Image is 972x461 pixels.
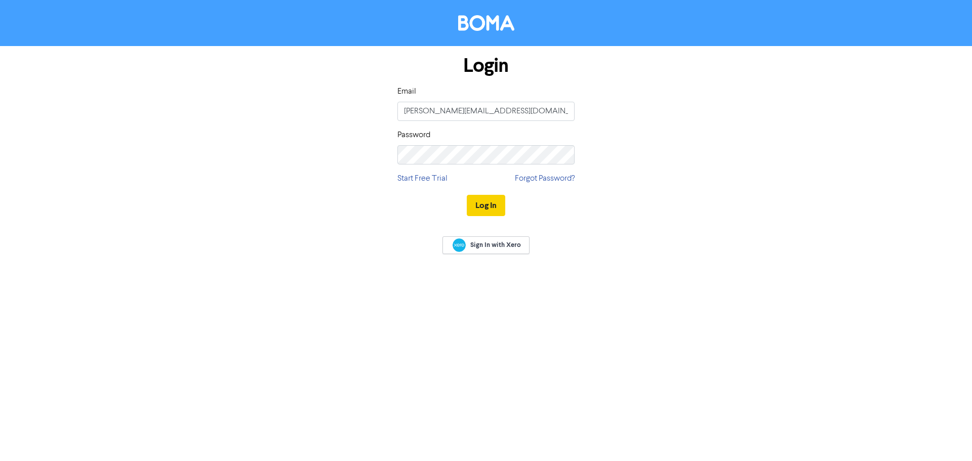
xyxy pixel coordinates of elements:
[397,54,575,77] h1: Login
[442,236,530,254] a: Sign In with Xero
[467,195,505,216] button: Log In
[458,15,514,31] img: BOMA Logo
[921,412,972,461] iframe: Chat Widget
[470,240,521,249] span: Sign In with Xero
[397,129,430,141] label: Password
[397,86,416,98] label: Email
[515,173,575,185] a: Forgot Password?
[453,238,466,252] img: Xero logo
[397,173,448,185] a: Start Free Trial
